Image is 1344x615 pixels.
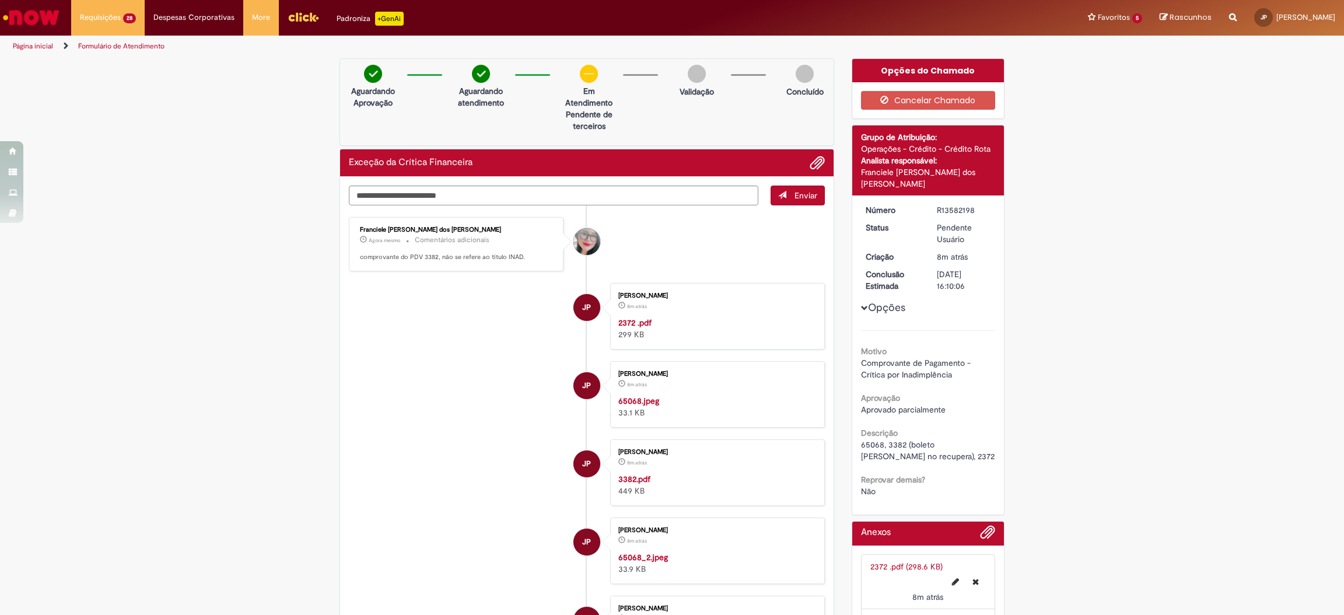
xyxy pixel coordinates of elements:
div: [DATE] 16:10:06 [937,268,991,292]
div: Padroniza [337,12,404,26]
img: circle-minus.png [580,65,598,83]
button: Adicionar anexos [810,155,825,170]
p: Aguardando Aprovação [345,85,401,109]
button: Excluir 2372 .pdf [965,572,986,591]
span: 8m atrás [627,537,647,544]
span: Favoritos [1098,12,1130,23]
div: [PERSON_NAME] [618,371,813,378]
b: Motivo [861,346,887,357]
img: img-circle-grey.png [796,65,814,83]
time: 30/09/2025 15:10:02 [937,251,968,262]
button: Cancelar Chamado [861,91,996,110]
span: Não [861,486,876,497]
span: Agora mesmo [369,237,400,244]
b: Aprovação [861,393,900,403]
span: 65068, 3382 (boleto [PERSON_NAME] no recupera), 2372 [861,439,995,462]
dt: Status [857,222,929,233]
div: Analista responsável: [861,155,996,166]
div: [PERSON_NAME] [618,527,813,534]
b: Descrição [861,428,898,438]
dt: Criação [857,251,929,263]
img: check-circle-green.png [364,65,382,83]
div: Julia Silva Pereira [573,450,600,477]
span: JP [582,528,591,556]
dt: Conclusão Estimada [857,268,929,292]
span: 8m atrás [627,303,647,310]
div: Operações - Crédito - Crédito Rota [861,143,996,155]
div: Opções do Chamado [852,59,1005,82]
a: 3382.pdf [618,474,650,484]
time: 30/09/2025 15:09:56 [627,459,647,466]
span: JP [582,293,591,322]
p: Aguardando atendimento [453,85,509,109]
div: 299 KB [618,317,813,340]
div: Franciele [PERSON_NAME] dos [PERSON_NAME] [360,226,554,233]
span: 5 [1132,13,1142,23]
p: +GenAi [375,12,404,26]
div: Julia Silva Pereira [573,372,600,399]
img: click_logo_yellow_360x200.png [288,8,319,26]
small: Comentários adicionais [415,235,489,245]
div: 33.1 KB [618,395,813,418]
div: R13582198 [937,204,991,216]
p: Validação [680,86,714,97]
h2: Exceção da Crítica Financeira Histórico de tíquete [349,158,473,168]
button: Editar nome de arquivo 2372 .pdf [945,572,966,591]
div: Franciele Fernanda Melo dos Santos [573,228,600,255]
div: [PERSON_NAME] [618,292,813,299]
span: 8m atrás [627,381,647,388]
img: check-circle-green.png [472,65,490,83]
a: 65068_2.jpeg [618,552,668,562]
div: Grupo de Atribuição: [861,131,996,143]
span: Enviar [794,190,817,201]
p: comprovante do PDV 3382, não se refere ao titulo INAD. [360,253,554,262]
span: JP [1261,13,1267,21]
ul: Trilhas de página [9,36,887,57]
span: Rascunhos [1170,12,1212,23]
time: 30/09/2025 15:09:56 [912,592,943,602]
button: Adicionar anexos [980,525,995,546]
dt: Número [857,204,929,216]
div: 33.9 KB [618,551,813,575]
span: Comprovante de Pagamento - Crítica por Inadimplência [861,358,973,380]
button: Enviar [771,186,825,205]
span: Aprovado parcialmente [861,404,946,415]
div: Franciele [PERSON_NAME] dos [PERSON_NAME] [861,166,996,190]
p: Em Atendimento [561,85,617,109]
time: 30/09/2025 15:17:23 [369,237,400,244]
div: 449 KB [618,473,813,497]
a: 2372 .pdf [618,317,652,328]
time: 30/09/2025 15:09:56 [627,381,647,388]
a: Página inicial [13,41,53,51]
span: 8m atrás [912,592,943,602]
span: JP [582,450,591,478]
a: Rascunhos [1160,12,1212,23]
img: img-circle-grey.png [688,65,706,83]
b: Reprovar demais? [861,474,925,485]
time: 30/09/2025 15:09:56 [627,537,647,544]
textarea: Digite sua mensagem aqui... [349,186,758,205]
time: 30/09/2025 15:09:56 [627,303,647,310]
div: [PERSON_NAME] [618,605,813,612]
p: Pendente de terceiros [561,109,617,132]
img: ServiceNow [1,6,61,29]
a: 65068.jpeg [618,396,659,406]
div: [PERSON_NAME] [618,449,813,456]
div: Julia Silva Pereira [573,294,600,321]
div: Julia Silva Pereira [573,529,600,555]
span: JP [582,372,591,400]
a: Formulário de Atendimento [78,41,164,51]
span: Despesas Corporativas [153,12,235,23]
span: 8m atrás [937,251,968,262]
h2: Anexos [861,527,891,538]
span: Requisições [80,12,121,23]
span: 28 [123,13,136,23]
span: 8m atrás [627,459,647,466]
span: [PERSON_NAME] [1276,12,1335,22]
p: Concluído [786,86,824,97]
div: 30/09/2025 15:10:02 [937,251,991,263]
